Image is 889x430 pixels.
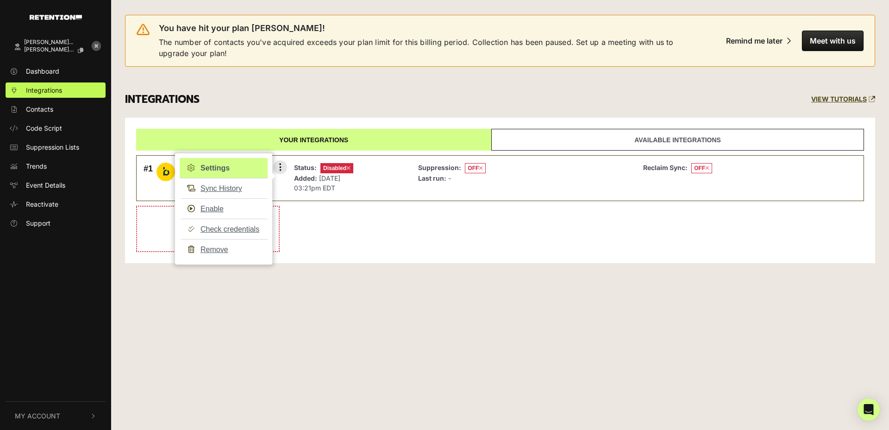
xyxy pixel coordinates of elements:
[6,139,106,155] a: Suppression Lists
[719,31,798,51] button: Remind me later
[6,63,106,79] a: Dashboard
[159,37,694,59] span: The number of contacts you've acquired exceeds your plan limit for this billing period. Collectio...
[26,85,62,95] span: Integrations
[726,36,783,45] div: Remind me later
[136,129,491,151] a: Your integrations
[6,177,106,193] a: Event Details
[157,163,175,181] img: Bloomreach
[144,163,153,194] div: #1
[294,174,317,182] strong: Added:
[24,39,91,45] div: [PERSON_NAME]...
[418,174,446,182] strong: Last run:
[6,215,106,231] a: Support
[294,174,340,192] span: [DATE] 03:21pm EDT
[15,411,60,421] span: My Account
[6,35,87,60] a: [PERSON_NAME]... [PERSON_NAME].[PERSON_NAME]+tes...
[26,161,47,171] span: Trends
[24,46,75,53] span: [PERSON_NAME].[PERSON_NAME]+tes...
[125,93,200,106] h3: INTEGRATIONS
[811,95,875,103] a: VIEW TUTORIALS
[858,398,880,421] div: Open Intercom Messenger
[691,163,712,173] span: OFF
[26,104,53,114] span: Contacts
[418,164,461,171] strong: Suppression:
[6,101,106,117] a: Contacts
[159,23,325,34] span: You have hit your plan [PERSON_NAME]!
[448,174,451,182] span: -
[26,180,65,190] span: Event Details
[294,164,317,171] strong: Status:
[6,120,106,136] a: Code Script
[643,164,688,171] strong: Reclaim Sync:
[6,196,106,212] a: Reactivate
[465,163,486,173] span: OFF
[320,163,353,173] span: Disabled
[180,158,268,178] a: Settings
[180,239,268,260] a: Remove
[26,199,58,209] span: Reactivate
[802,31,864,51] button: Meet with us
[6,82,106,98] a: Integrations
[180,219,268,240] a: Check credentials
[26,66,59,76] span: Dashboard
[6,402,106,430] button: My Account
[26,218,50,228] span: Support
[491,129,864,151] a: Available integrations
[30,15,82,20] img: Retention.com
[26,142,79,152] span: Suppression Lists
[180,198,268,219] a: Enable
[6,158,106,174] a: Trends
[180,178,268,199] a: Sync History
[26,123,62,133] span: Code Script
